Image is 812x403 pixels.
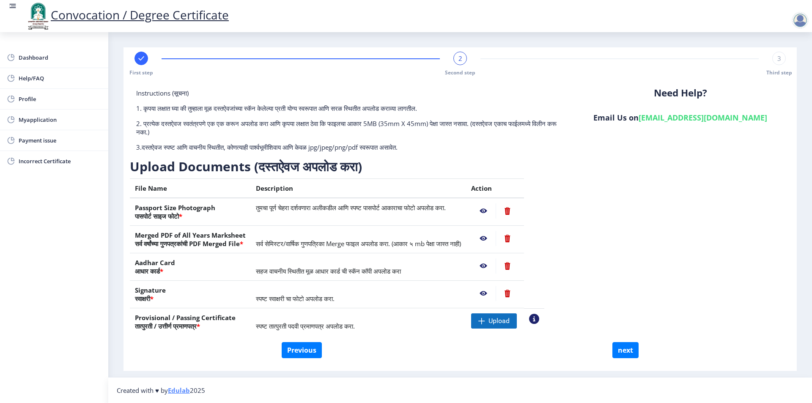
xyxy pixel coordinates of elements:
p: 3.दस्तऐवज स्पष्ट आणि वाचनीय स्थितीत, कोणत्याही पार्श्वभूमीशिवाय आणि केवळ jpg/jpeg/png/pdf स्वरूपा... [136,143,564,151]
span: Payment issue [19,135,101,145]
span: First step [129,69,153,76]
a: Convocation / Degree Certificate [25,7,229,23]
span: सहज वाचनीय स्थितीत मूळ आधार कार्ड ची स्कॅन कॉपी अपलोड करा [256,267,401,275]
th: Description [251,179,466,198]
th: Provisional / Passing Certificate तात्पुरती / उत्तीर्ण प्रमाणपत्र [130,308,251,336]
span: Third step [766,69,792,76]
span: 3 [777,54,781,63]
button: next [612,342,639,358]
th: Merged PDF of All Years Marksheet सर्व वर्षांच्या गुणपत्रकांची PDF Merged File [130,226,251,253]
nb-action: Delete File [496,203,519,219]
nb-action: View File [471,286,496,301]
span: Second step [445,69,475,76]
nb-action: View File [471,203,496,219]
span: Upload [488,317,510,325]
th: File Name [130,179,251,198]
span: सर्व सेमिस्टर/वार्षिक गुणपत्रिका Merge फाइल अपलोड करा. (आकार ५ mb पेक्षा जास्त नाही) [256,239,461,248]
span: Incorrect Certificate [19,156,101,166]
a: [EMAIL_ADDRESS][DOMAIN_NAME] [639,112,767,123]
span: Help/FAQ [19,73,101,83]
td: तुमचा पूर्ण चेहरा दर्शवणारा अलीकडील आणि स्पष्ट पासपोर्ट आकाराचा फोटो अपलोड करा. [251,198,466,226]
span: Dashboard [19,52,101,63]
span: स्पष्ट स्वाक्षरी चा फोटो अपलोड करा. [256,294,335,303]
span: 2 [458,54,462,63]
p: 1. कृपया लक्षात घ्या की तुम्हाला मूळ दस्तऐवजांच्या स्कॅन केलेल्या प्रती योग्य स्वरूपात आणि सरळ स्... [136,104,564,112]
nb-action: View Sample PDC [529,314,539,324]
th: Action [466,179,524,198]
h6: Email Us on [576,112,784,123]
span: Profile [19,94,101,104]
nb-action: Delete File [496,231,519,246]
nb-action: Delete File [496,286,519,301]
p: 2. प्रत्येक दस्तऐवज स्वतंत्रपणे एक एक करून अपलोड करा आणि कृपया लक्षात ठेवा कि फाइलचा आकार 5MB (35... [136,119,564,136]
span: Instructions (सूचना) [136,89,189,97]
a: Edulab [168,386,190,395]
span: Myapplication [19,115,101,125]
nb-action: View File [471,231,496,246]
th: Passport Size Photograph पासपोर्ट साइज फोटो [130,198,251,226]
h3: Upload Documents (दस्तऐवज अपलोड करा) [130,158,544,175]
button: Previous [282,342,322,358]
nb-action: View File [471,258,496,274]
th: Aadhar Card आधार कार्ड [130,253,251,281]
b: Need Help? [654,86,707,99]
span: Created with ♥ by 2025 [117,386,205,395]
span: स्पष्ट तात्पुरती पदवी प्रमाणपत्र अपलोड करा. [256,322,355,330]
img: logo [25,2,51,30]
nb-action: Delete File [496,258,519,274]
th: Signature स्वाक्षरी [130,281,251,308]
